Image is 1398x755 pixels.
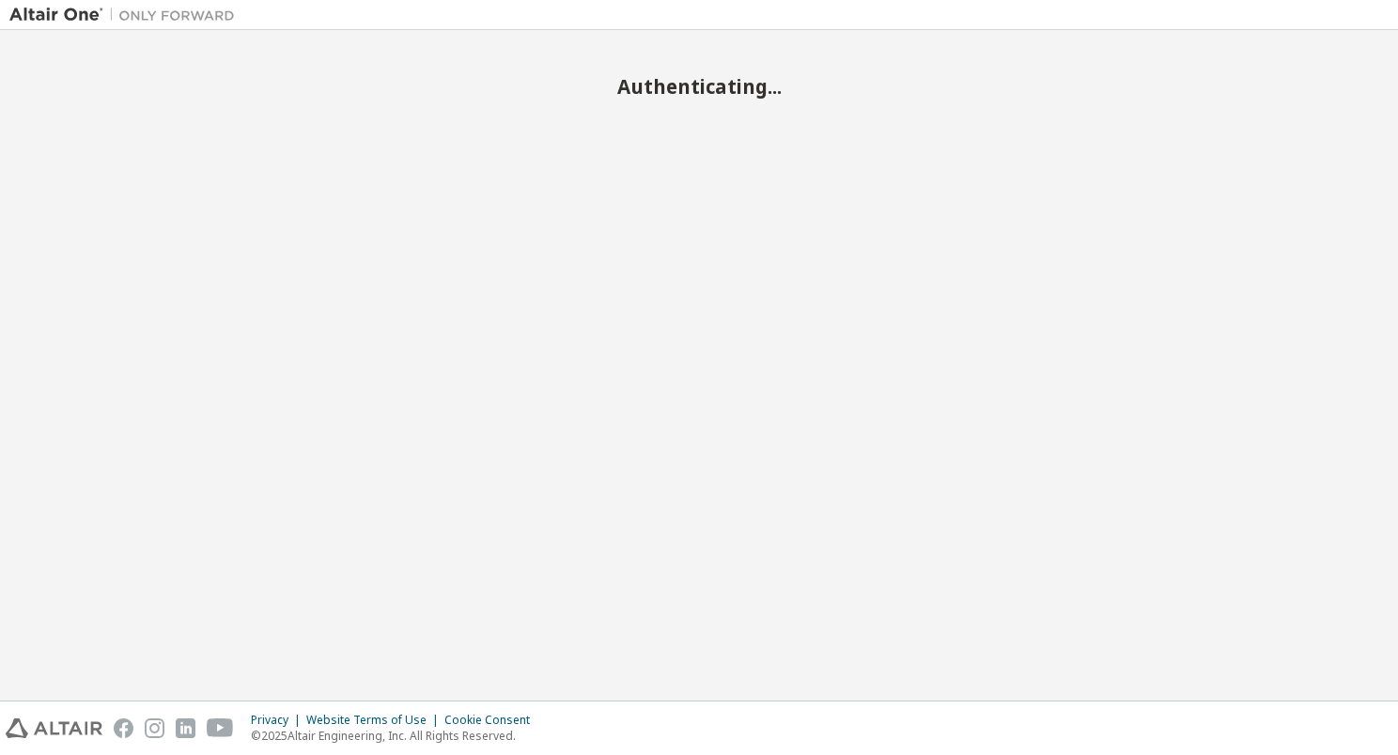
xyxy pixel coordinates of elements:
img: linkedin.svg [176,718,195,738]
div: Privacy [251,713,306,728]
img: facebook.svg [114,718,133,738]
h2: Authenticating... [9,74,1389,99]
img: altair_logo.svg [6,718,102,738]
img: youtube.svg [207,718,234,738]
div: Website Terms of Use [306,713,444,728]
img: Altair One [9,6,244,24]
p: © 2025 Altair Engineering, Inc. All Rights Reserved. [251,728,541,744]
img: instagram.svg [145,718,164,738]
div: Cookie Consent [444,713,541,728]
